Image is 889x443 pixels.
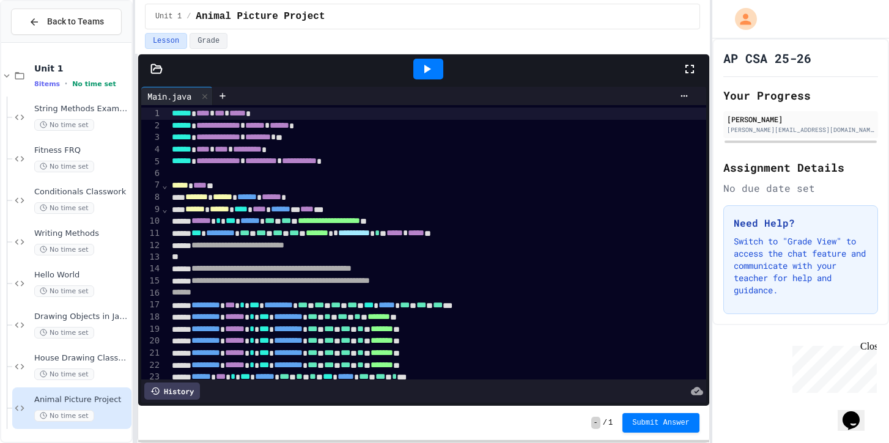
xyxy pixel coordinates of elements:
div: 1 [141,108,161,120]
span: Fold line [161,204,168,214]
div: No due date set [723,181,878,196]
span: Writing Methods [34,229,129,239]
span: No time set [72,80,116,88]
span: 8 items [34,80,60,88]
div: 5 [141,156,161,168]
div: Main.java [141,90,197,103]
div: Chat with us now!Close [5,5,84,78]
span: Conditionals Classwork [34,187,129,197]
span: 1 [608,418,613,428]
div: Main.java [141,87,213,105]
div: 21 [141,347,161,359]
button: Grade [190,33,227,49]
div: 2 [141,120,161,132]
iframe: chat widget [788,341,877,393]
span: Unit 1 [34,63,129,74]
div: 11 [141,227,161,240]
span: No time set [34,327,94,339]
span: - [591,417,600,429]
span: No time set [34,119,94,131]
div: 14 [141,263,161,275]
div: My Account [722,5,760,33]
div: 13 [141,251,161,263]
button: Submit Answer [622,413,699,433]
span: Submit Answer [632,418,690,428]
div: [PERSON_NAME] [727,114,874,125]
span: No time set [34,161,94,172]
span: Unit 1 [155,12,182,21]
div: 22 [141,359,161,372]
span: Animal Picture Project [34,395,129,405]
div: History [144,383,200,400]
span: String Methods Examples [34,104,129,114]
button: Lesson [145,33,187,49]
span: No time set [34,244,94,255]
div: 18 [141,311,161,323]
span: Back to Teams [47,15,104,28]
span: Hello World [34,270,129,280]
span: / [186,12,191,21]
span: No time set [34,368,94,380]
div: 15 [141,275,161,287]
span: No time set [34,410,94,422]
div: 12 [141,240,161,252]
div: 20 [141,335,161,347]
span: No time set [34,202,94,214]
h1: AP CSA 25-26 [723,49,811,67]
span: Animal Picture Project [196,9,325,24]
div: 3 [141,131,161,144]
div: 6 [141,167,161,179]
iframe: chat widget [838,394,877,431]
div: 4 [141,144,161,156]
h2: Assignment Details [723,159,878,176]
div: 17 [141,299,161,311]
div: [PERSON_NAME][EMAIL_ADDRESS][DOMAIN_NAME] [727,125,874,134]
div: 8 [141,191,161,203]
span: Fold line [161,180,168,190]
span: Fitness FRQ [34,145,129,156]
div: 19 [141,323,161,335]
div: 7 [141,179,161,191]
span: No time set [34,285,94,297]
div: 10 [141,215,161,227]
span: Drawing Objects in Java - HW Playposit Code [34,312,129,322]
h3: Need Help? [734,216,868,230]
button: Back to Teams [11,9,122,35]
div: 9 [141,203,161,216]
span: / [603,418,607,428]
span: House Drawing Classwork [34,353,129,364]
span: • [65,79,67,89]
h2: Your Progress [723,87,878,104]
div: 23 [141,371,161,383]
p: Switch to "Grade View" to access the chat feature and communicate with your teacher for help and ... [734,235,868,296]
div: 16 [141,287,161,299]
